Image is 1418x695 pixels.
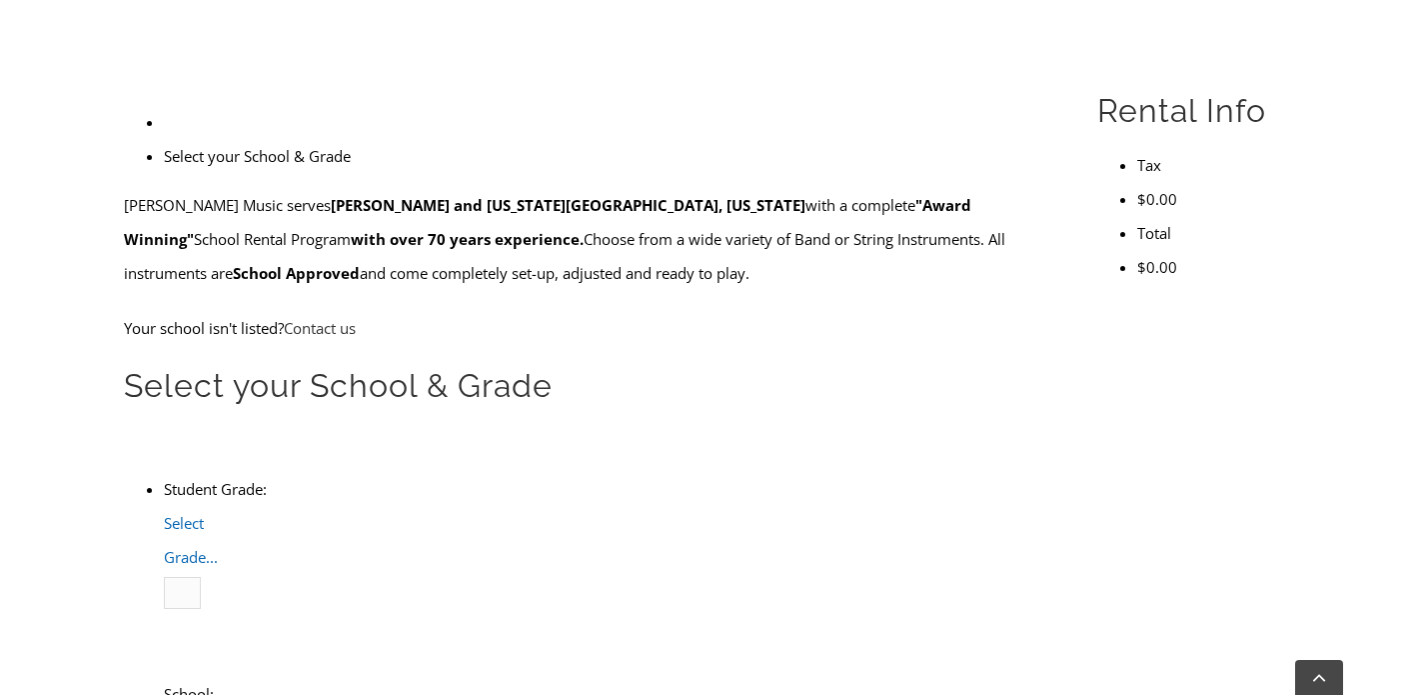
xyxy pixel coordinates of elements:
label: Student Grade: [164,479,267,499]
li: $0.00 [1137,182,1294,216]
li: Select your School & Grade [164,139,1050,173]
li: Tax [1137,148,1294,182]
li: Total [1137,216,1294,250]
h2: Select your School & Grade [124,365,1050,407]
a: Contact us [284,318,356,338]
p: [PERSON_NAME] Music serves with a complete School Rental Program Choose from a wide variety of Ba... [124,188,1050,290]
strong: [PERSON_NAME] and [US_STATE][GEOGRAPHIC_DATA], [US_STATE] [331,195,805,215]
p: Your school isn't listed? [124,311,1050,345]
h2: Rental Info [1097,90,1294,132]
li: $0.00 [1137,250,1294,284]
span: Select Grade... [164,513,218,567]
strong: School Approved [233,263,360,283]
strong: with over 70 years experience. [351,229,584,249]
